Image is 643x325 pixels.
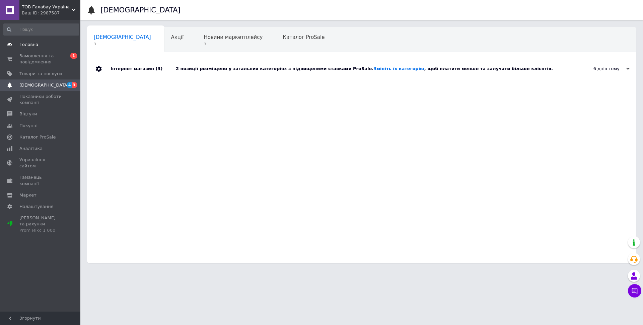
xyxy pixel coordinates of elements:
button: Чат з покупцем [628,284,641,297]
span: Акції [171,34,184,40]
span: [DEMOGRAPHIC_DATA] [19,82,69,88]
span: 3 [204,42,263,47]
span: Гаманець компанії [19,174,62,186]
div: Ваш ID: 2987587 [22,10,80,16]
span: 4 [67,82,72,88]
span: Показники роботи компанії [19,94,62,106]
span: [DEMOGRAPHIC_DATA] [94,34,151,40]
span: Маркет [19,192,37,198]
span: Замовлення та повідомлення [19,53,62,65]
input: Пошук [3,23,79,36]
span: [PERSON_NAME] та рахунки [19,215,62,233]
span: Відгуки [19,111,37,117]
span: Каталог ProSale [283,34,325,40]
span: ТОВ Галабау Україна [22,4,72,10]
span: Налаштування [19,204,54,210]
span: 3 [72,82,77,88]
h1: [DEMOGRAPHIC_DATA] [100,6,181,14]
span: Головна [19,42,38,48]
span: Управління сайтом [19,157,62,169]
a: Змініть їх категорію [373,66,424,71]
span: Покупці [19,123,38,129]
span: 3 [94,42,151,47]
span: Новини маркетплейсу [204,34,263,40]
span: Товари та послуги [19,71,62,77]
div: Prom мікс 1 000 [19,227,62,233]
span: 1 [70,53,77,59]
span: Каталог ProSale [19,134,56,140]
div: 6 днів тому [563,66,630,72]
span: Аналітика [19,146,43,152]
div: 2 позиції розміщено у загальних категоріях з підвищеними ставками ProSale. , щоб платити менше та... [176,66,563,72]
span: (3) [155,66,162,71]
div: Інтернет магазин [111,59,176,79]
